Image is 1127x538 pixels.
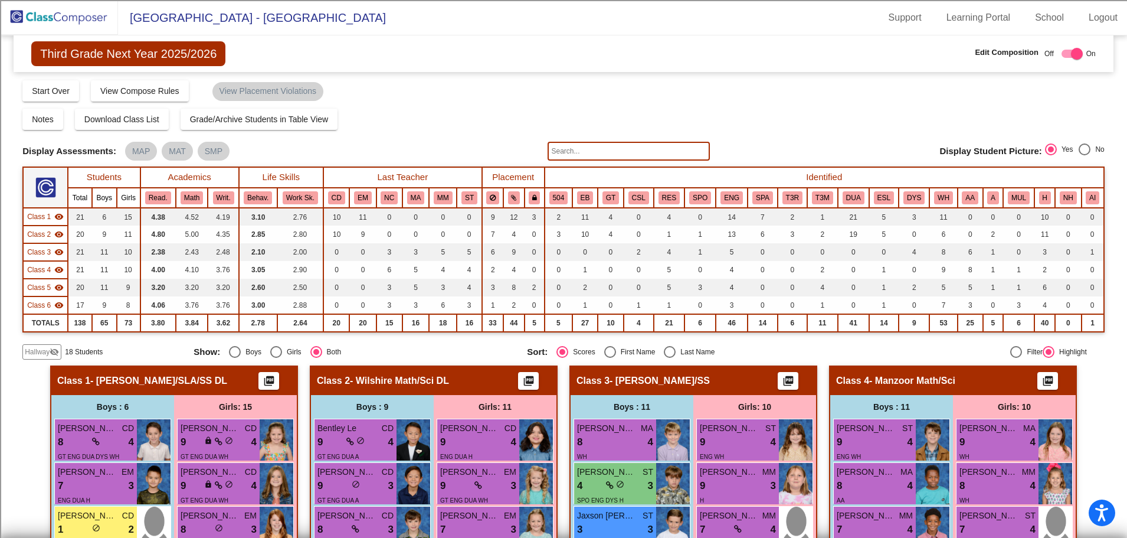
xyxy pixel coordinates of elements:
[572,226,598,243] td: 10
[598,226,624,243] td: 4
[503,243,524,261] td: 9
[807,261,838,279] td: 2
[899,226,929,243] td: 0
[92,188,117,208] th: Boys
[5,28,1122,38] div: Sort A > Z
[402,243,429,261] td: 3
[598,208,624,226] td: 4
[958,208,983,226] td: 0
[807,208,838,226] td: 1
[5,359,1122,370] div: SAVE
[987,191,999,204] button: A
[654,243,684,261] td: 4
[323,208,349,226] td: 10
[402,208,429,226] td: 0
[262,375,276,392] mat-icon: picture_as_pdf
[349,243,376,261] td: 0
[27,229,51,240] span: Class 2
[518,372,539,390] button: Print Students Details
[525,261,545,279] td: 0
[778,372,798,390] button: Print Students Details
[5,70,1122,81] div: Options
[381,191,398,204] button: NC
[1086,191,1099,204] button: AI
[1055,243,1081,261] td: 0
[5,38,1122,49] div: Sort New > Old
[1060,191,1077,204] button: NH
[402,226,429,243] td: 0
[1034,243,1055,261] td: 3
[624,261,654,279] td: 0
[1034,261,1055,279] td: 2
[503,261,524,279] td: 4
[190,115,329,124] span: Grade/Archive Students in Table View
[940,146,1042,156] span: Display Student Picture:
[869,261,899,279] td: 1
[54,265,64,275] mat-icon: visibility
[100,86,179,96] span: View Compose Rules
[140,243,176,261] td: 2.38
[140,226,176,243] td: 4.80
[482,261,503,279] td: 2
[624,188,654,208] th: CASL
[27,265,51,275] span: Class 4
[22,80,79,102] button: Start Over
[239,208,277,226] td: 3.10
[5,198,1122,208] div: Newspaper
[624,208,654,226] td: 0
[1055,226,1081,243] td: 0
[5,230,1122,240] div: TODO: put dlg title
[503,208,524,226] td: 12
[684,226,716,243] td: 1
[5,60,1122,70] div: Delete
[457,208,481,226] td: 0
[545,243,572,261] td: 0
[349,226,376,243] td: 9
[5,81,1122,92] div: Sign out
[5,208,1122,219] div: Television/Radio
[778,208,807,226] td: 2
[349,208,376,226] td: 11
[598,261,624,279] td: 0
[572,188,598,208] th: Emergent Bilingual
[176,243,208,261] td: 2.43
[903,191,925,204] button: DYS
[545,261,572,279] td: 0
[5,145,1122,155] div: Print
[5,123,1122,134] div: Rename Outline
[429,243,457,261] td: 5
[277,261,323,279] td: 2.90
[929,226,957,243] td: 6
[545,226,572,243] td: 3
[212,82,323,101] mat-chip: View Placement Violations
[23,243,68,261] td: Hidden teacher - Bethune ELA/SS
[323,167,482,188] th: Last Teacher
[68,208,92,226] td: 21
[752,191,773,204] button: SPA
[198,142,230,161] mat-chip: SMP
[716,226,748,243] td: 13
[958,226,983,243] td: 0
[68,243,92,261] td: 21
[958,243,983,261] td: 6
[1003,226,1034,243] td: 0
[23,226,68,243] td: Hidden teacher - Wilshire Math/Sci DL
[899,261,929,279] td: 0
[748,243,778,261] td: 0
[983,261,1003,279] td: 1
[525,243,545,261] td: 0
[140,261,176,279] td: 4.00
[323,188,349,208] th: Carmen Delgado
[1034,226,1055,243] td: 11
[1055,188,1081,208] th: Native Hawaiian
[457,261,481,279] td: 4
[1041,375,1055,392] mat-icon: picture_as_pdf
[328,191,345,204] button: CD
[716,261,748,279] td: 4
[54,212,64,221] mat-icon: visibility
[323,226,349,243] td: 10
[402,261,429,279] td: 5
[434,191,453,204] button: MM
[68,279,92,296] td: 20
[75,109,169,130] button: Download Class List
